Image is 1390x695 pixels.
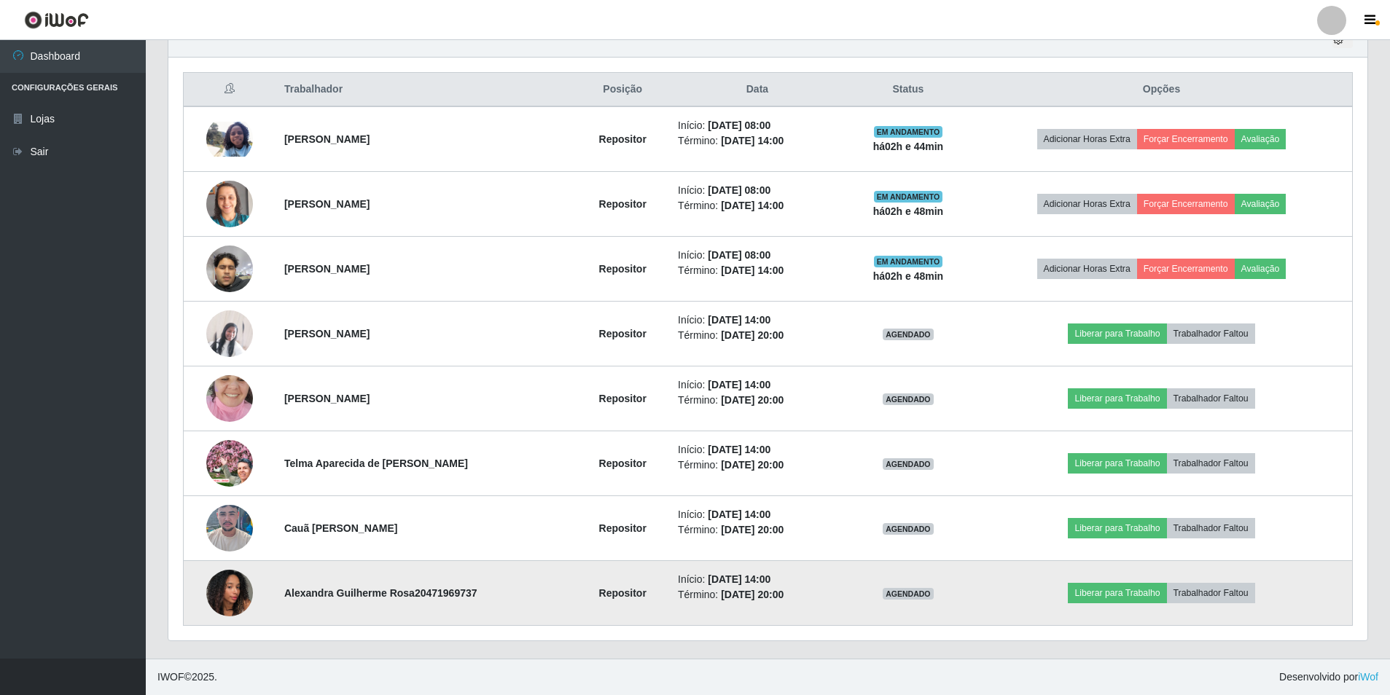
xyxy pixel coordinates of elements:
[678,198,837,213] li: Término:
[708,379,770,390] time: [DATE] 14:00
[206,476,253,580] img: 1757527651666.jpeg
[708,314,770,326] time: [DATE] 14:00
[708,184,770,196] time: [DATE] 08:00
[599,522,647,534] strong: Repositor
[284,133,370,145] strong: [PERSON_NAME]
[284,587,477,599] strong: Alexandra Guilherme Rosa20471969737
[873,270,944,282] strong: há 02 h e 48 min
[678,248,837,263] li: Início:
[1235,194,1286,214] button: Avaliação
[1167,453,1255,474] button: Trabalhador Faltou
[1068,323,1166,344] button: Liberar para Trabalho
[1068,453,1166,474] button: Liberar para Trabalho
[708,249,770,261] time: [DATE] 08:00
[599,263,647,275] strong: Repositor
[883,523,934,535] span: AGENDADO
[1167,518,1255,538] button: Trabalhador Faltou
[24,11,89,29] img: CoreUI Logo
[669,73,846,107] th: Data
[1137,259,1235,279] button: Forçar Encerramento
[284,263,370,275] strong: [PERSON_NAME]
[1068,583,1166,603] button: Liberar para Trabalho
[874,126,943,138] span: EM ANDAMENTO
[721,589,784,600] time: [DATE] 20:00
[874,191,943,203] span: EM ANDAMENTO
[678,313,837,328] li: Início:
[599,587,647,599] strong: Repositor
[678,458,837,473] li: Término:
[1137,194,1235,214] button: Forçar Encerramento
[206,310,253,357] img: 1751480704015.jpeg
[206,440,253,487] img: 1753488226695.jpeg
[873,141,944,152] strong: há 02 h e 44 min
[284,458,468,469] strong: Telma Aparecida de [PERSON_NAME]
[157,670,217,685] span: © 2025 .
[599,328,647,339] strong: Repositor
[721,200,784,211] time: [DATE] 14:00
[1137,129,1235,149] button: Forçar Encerramento
[1235,259,1286,279] button: Avaliação
[1068,518,1166,538] button: Liberar para Trabalho
[883,588,934,600] span: AGENDADO
[678,183,837,198] li: Início:
[599,458,647,469] strong: Repositor
[576,73,669,107] th: Posição
[1279,670,1378,685] span: Desenvolvido por
[721,135,784,146] time: [DATE] 14:00
[678,393,837,408] li: Término:
[206,162,253,246] img: 1755715203050.jpeg
[678,442,837,458] li: Início:
[678,377,837,393] li: Início:
[874,256,943,267] span: EM ANDAMENTO
[1167,388,1255,409] button: Trabalhador Faltou
[1235,129,1286,149] button: Avaliação
[599,198,647,210] strong: Repositor
[721,394,784,406] time: [DATE] 20:00
[678,587,837,602] li: Término:
[971,73,1352,107] th: Opções
[721,329,784,341] time: [DATE] 20:00
[276,73,576,107] th: Trabalhador
[206,237,253,299] img: 1757116559947.jpeg
[708,444,770,455] time: [DATE] 14:00
[1358,671,1378,683] a: iWof
[678,507,837,522] li: Início:
[678,522,837,538] li: Término:
[873,205,944,217] strong: há 02 h e 48 min
[883,458,934,470] span: AGENDADO
[284,522,398,534] strong: Cauã [PERSON_NAME]
[721,459,784,471] time: [DATE] 20:00
[883,329,934,340] span: AGENDADO
[599,393,647,404] strong: Repositor
[678,133,837,149] li: Término:
[678,328,837,343] li: Término:
[284,328,370,339] strong: [PERSON_NAME]
[599,133,647,145] strong: Repositor
[678,572,837,587] li: Início:
[721,524,784,535] time: [DATE] 20:00
[206,122,253,157] img: 1753190771762.jpeg
[678,118,837,133] li: Início:
[157,671,184,683] span: IWOF
[1037,259,1137,279] button: Adicionar Horas Extra
[1068,388,1166,409] button: Liberar para Trabalho
[284,393,370,404] strong: [PERSON_NAME]
[1167,583,1255,603] button: Trabalhador Faltou
[678,263,837,278] li: Término:
[1037,129,1137,149] button: Adicionar Horas Extra
[1037,194,1137,214] button: Adicionar Horas Extra
[206,357,253,440] img: 1753380554375.jpeg
[284,198,370,210] strong: [PERSON_NAME]
[708,509,770,520] time: [DATE] 14:00
[1167,323,1255,344] button: Trabalhador Faltou
[846,73,971,107] th: Status
[708,119,770,131] time: [DATE] 08:00
[883,393,934,405] span: AGENDADO
[721,264,784,276] time: [DATE] 14:00
[708,573,770,585] time: [DATE] 14:00
[206,562,253,624] img: 1758209628083.jpeg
